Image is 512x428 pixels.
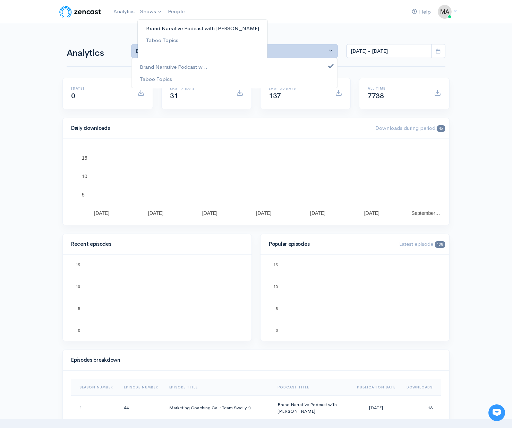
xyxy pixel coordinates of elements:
img: ... [438,5,452,19]
span: New conversation [45,96,83,102]
text: [DATE] [94,210,109,216]
span: 46 [437,125,445,132]
span: Latest episode: [399,241,445,247]
text: Ep. 40 [93,322,104,327]
a: People [165,4,187,19]
text: Ep. 44 [210,283,221,287]
th: Sort column [272,379,351,396]
text: 10 [274,285,278,289]
svg: A chart. [71,263,243,333]
text: Ep. 42 [408,318,419,322]
h2: Just let us know if you need anything and we'll be happy to help! 🙂 [10,46,128,79]
span: Downloads during period: [375,125,445,131]
a: Help [409,5,434,19]
span: Brand Narrative Podcast w... [140,63,207,71]
text: Ep. 44 [291,283,302,287]
input: analytics date range selector [346,44,432,58]
text: Ep. 41 [122,318,134,322]
th: Sort column [351,379,401,396]
text: September… [411,210,440,216]
text: [DATE] [148,210,163,216]
a: Brand Narrative Podcast with [PERSON_NAME] [138,23,267,35]
span: 137 [269,92,281,100]
text: 0 [78,328,80,333]
text: 15 [82,155,87,161]
th: Sort column [164,379,272,396]
td: 13 [401,395,441,420]
text: [DATE] [310,210,325,216]
span: 138 [435,241,445,248]
span: Taboo Topics [140,75,172,83]
button: Brand Narrative Podcast w... [131,44,338,58]
text: Ep. 43 [320,309,331,313]
th: Sort column [118,379,163,396]
h1: Hi 👋 [10,34,128,45]
text: 15 [76,263,80,267]
td: Brand Narrative Podcast with [PERSON_NAME] [272,395,351,420]
div: Brand Narrative Podcast w... [136,47,327,55]
h6: Last 7 days [170,86,228,90]
span: 31 [170,92,178,100]
text: Ep. 43 [181,309,192,313]
text: 5 [276,307,278,311]
text: 5 [82,192,85,198]
a: Analytics [111,4,137,19]
h6: [DATE] [71,86,129,90]
h6: Last 30 days [269,86,327,90]
th: Sort column [401,379,441,396]
text: 5 [78,307,80,311]
text: [DATE] [364,210,379,216]
text: Ep. 29 [349,314,360,318]
text: 10 [82,174,87,179]
text: [DATE] [202,210,217,216]
h4: Episodes breakdown [71,357,437,363]
ul: Shows [137,19,268,70]
input: Search articles [20,131,124,144]
iframe: gist-messenger-bubble-iframe [488,404,505,421]
text: 10 [76,285,80,289]
svg: A chart. [269,263,441,333]
img: ZenCast Logo [58,5,102,19]
a: Add a new show [138,55,267,67]
h1: Analytics [67,48,123,58]
a: Shows [137,4,165,19]
text: Ep. 42 [152,318,163,322]
h4: Recent episodes [71,241,239,247]
th: Sort column [71,379,118,396]
text: 0 [276,328,278,333]
td: Marketing Coaching Call: Team Swelly :) [164,395,272,420]
td: 1 [71,395,118,420]
td: 44 [118,395,163,420]
a: Taboo Topics [138,34,267,47]
svg: A chart. [71,147,441,217]
h4: Popular episodes [269,241,391,247]
text: 15 [274,263,278,267]
h4: Daily downloads [71,125,367,131]
span: 7738 [368,92,384,100]
span: 0 [71,92,75,100]
td: [DATE] [351,395,401,420]
text: Ep. 39 [378,318,390,322]
text: [DATE] [256,210,271,216]
h6: All time [368,86,426,90]
p: Find an answer quickly [9,119,129,127]
button: New conversation [11,92,128,106]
